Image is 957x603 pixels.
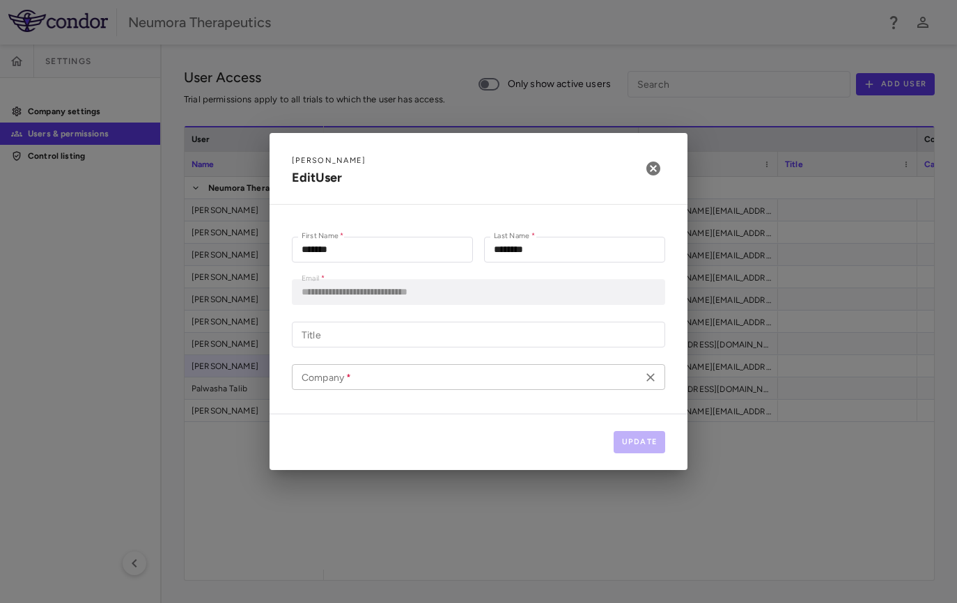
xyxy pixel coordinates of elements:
label: Email [302,273,325,285]
span: [PERSON_NAME] [292,156,366,165]
label: Last Name [494,230,535,242]
h6: Edit User [292,169,366,187]
label: First Name [302,230,344,242]
button: Clear [641,368,660,387]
